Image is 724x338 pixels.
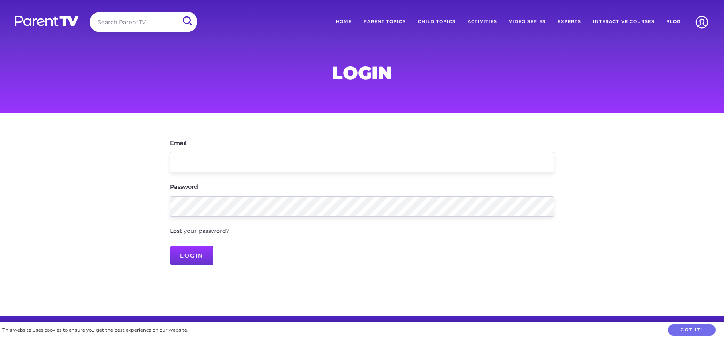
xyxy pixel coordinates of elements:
img: parenttv-logo-white.4c85aaf.svg [14,15,80,27]
a: Experts [552,12,587,32]
input: Login [170,246,213,265]
a: Child Topics [412,12,462,32]
a: Home [330,12,358,32]
a: Parent Topics [358,12,412,32]
a: Video Series [503,12,552,32]
a: Activities [462,12,503,32]
a: Lost your password? [170,227,229,234]
div: This website uses cookies to ensure you get the best experience on our website. [2,326,188,334]
button: Got it! [668,324,716,336]
h1: Login [170,65,554,81]
a: Blog [660,12,687,32]
label: Email [170,140,186,146]
img: Account [692,12,712,32]
a: Interactive Courses [587,12,660,32]
input: Search ParentTV [90,12,197,32]
label: Password [170,184,198,190]
input: Submit [176,12,197,30]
